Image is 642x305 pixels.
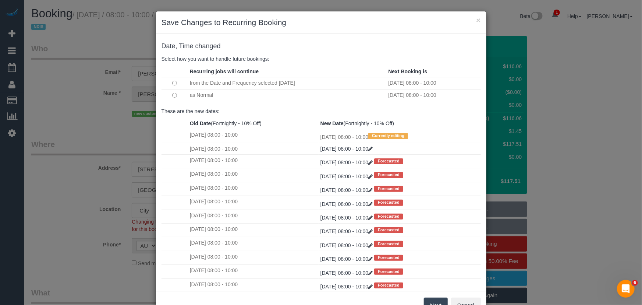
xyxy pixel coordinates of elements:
strong: New Date [320,120,344,126]
span: Date, Time [162,42,194,50]
td: [DATE] 08:00 - 10:00 [188,196,319,210]
td: [DATE] 08:00 - 10:00 [386,77,480,89]
span: Forecasted [374,172,403,178]
span: Forecasted [374,200,403,206]
td: from the Date and Frequency selected [DATE] [188,77,387,89]
span: Forecasted [374,241,403,247]
td: [DATE] 08:00 - 10:00 [188,210,319,223]
span: Currently editing [368,133,408,139]
td: [DATE] 08:00 - 10:00 [188,265,319,278]
strong: Old Date [190,120,211,126]
th: (Fortnightly - 10% Off) [188,118,319,129]
span: Forecasted [374,186,403,192]
a: [DATE] 08:00 - 10:00 [320,187,374,193]
td: [DATE] 08:00 - 10:00 [188,251,319,264]
p: These are the new dates: [162,108,481,115]
a: [DATE] 08:00 - 10:00 [320,256,374,262]
h4: changed [162,43,481,50]
td: [DATE] 08:00 - 10:00 [188,154,319,168]
td: [DATE] 08:00 - 10:00 [188,237,319,251]
td: [DATE] 08:00 - 10:00 [188,168,319,182]
span: Forecasted [374,214,403,220]
strong: Recurring jobs will continue [190,69,259,74]
a: [DATE] 08:00 - 10:00 [320,201,374,207]
td: [DATE] 08:00 - 10:00 [386,89,480,101]
a: [DATE] 08:00 - 10:00 [320,242,374,248]
span: Forecasted [374,269,403,274]
span: 6 [632,280,638,286]
iframe: Intercom live chat [617,280,635,298]
a: [DATE] 08:00 - 10:00 [320,173,374,179]
span: Forecasted [374,227,403,233]
td: [DATE] 08:00 - 10:00 [188,223,319,237]
a: [DATE] 08:00 - 10:00 [320,215,374,221]
a: [DATE] 08:00 - 10:00 [320,159,374,165]
button: × [476,16,480,24]
a: [DATE] 08:00 - 10:00 [320,146,373,152]
strong: Next Booking is [388,69,427,74]
span: Forecasted [374,283,403,288]
td: [DATE] 08:00 - 10:00 [319,129,481,143]
a: [DATE] 08:00 - 10:00 [320,228,374,234]
span: Forecasted [374,255,403,261]
td: [DATE] 08:00 - 10:00 [188,143,319,154]
h3: Save Changes to Recurring Booking [162,17,481,28]
a: [DATE] 08:00 - 10:00 [320,284,374,290]
td: [DATE] 08:00 - 10:00 [188,182,319,196]
td: [DATE] 08:00 - 10:00 [188,278,319,292]
p: Select how you want to handle future bookings: [162,55,481,63]
td: [DATE] 08:00 - 10:00 [188,129,319,143]
span: Forecasted [374,158,403,164]
td: as Normal [188,89,387,101]
a: [DATE] 08:00 - 10:00 [320,270,374,276]
th: (Fortnightly - 10% Off) [319,118,481,129]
